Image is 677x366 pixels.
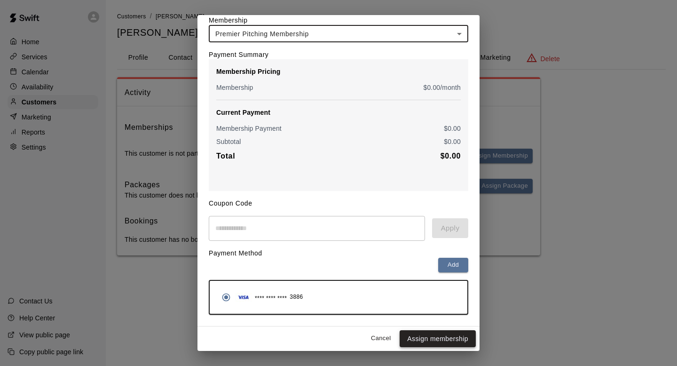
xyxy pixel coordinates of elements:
label: Payment Method [209,249,262,257]
b: Total [216,152,235,160]
button: Add [438,258,468,272]
label: Payment Summary [209,51,268,58]
b: $ 0.00 [441,152,461,160]
div: Premier Pitching Membership [209,25,468,42]
p: $ 0.00 [444,137,461,146]
p: Membership [216,83,253,92]
label: Membership [209,16,248,24]
img: Credit card brand logo [235,293,252,302]
button: Assign membership [400,330,476,348]
button: Cancel [366,331,396,346]
p: Membership Payment [216,124,282,133]
span: 3886 [290,293,303,302]
label: Coupon Code [209,199,252,207]
p: Membership Pricing [216,67,461,76]
p: Current Payment [216,108,461,117]
p: $ 0.00 /month [424,83,461,92]
p: Subtotal [216,137,241,146]
p: $ 0.00 [444,124,461,133]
